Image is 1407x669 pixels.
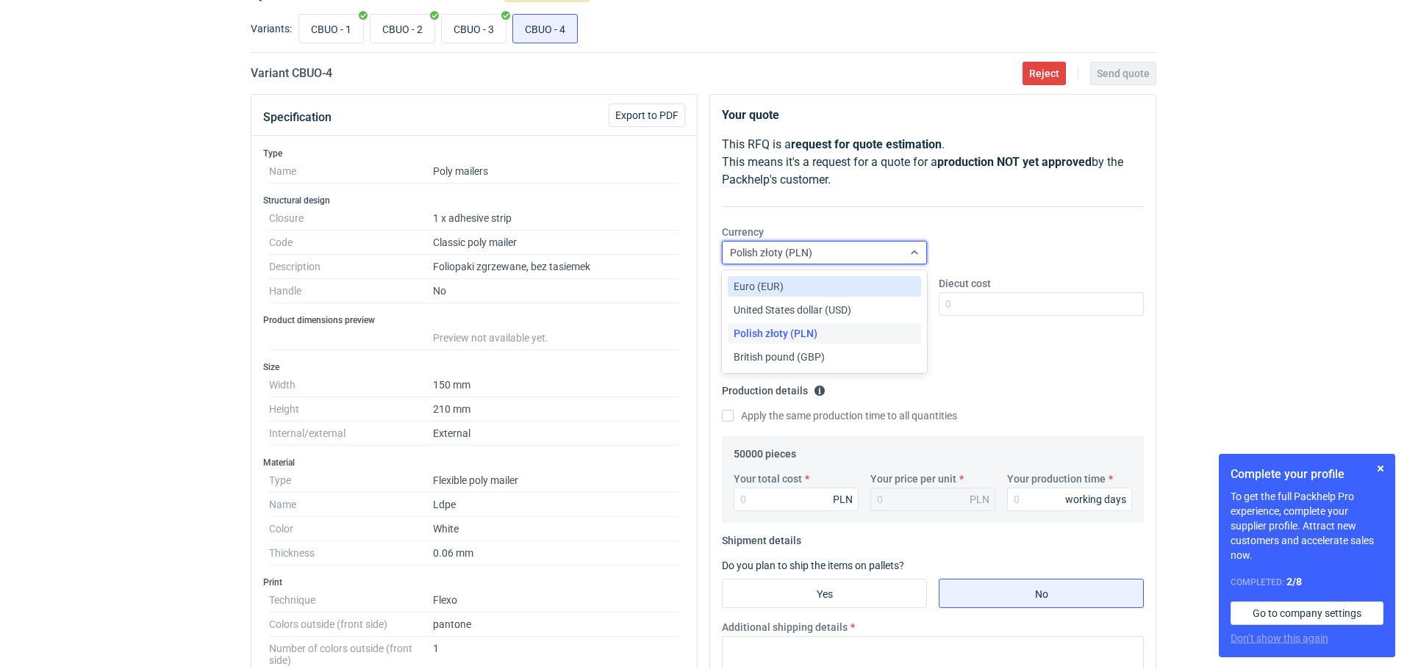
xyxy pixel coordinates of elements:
[433,373,679,397] dd: 150 mm
[269,255,433,279] dt: Description
[722,225,764,239] label: Currency
[370,14,435,43] label: CBUO - 2
[1090,62,1156,85] button: Send quote
[433,332,548,344] span: Preview not available yet.
[734,279,784,294] span: Euro (EUR)
[433,397,679,422] dd: 210 mm
[512,14,578,43] label: CBUO - 4
[269,541,433,565] dt: Thickness
[433,206,679,231] dd: 1 x adhesive strip
[734,471,802,486] label: Your total cost
[939,276,991,291] label: Diecut cost
[722,108,779,122] strong: Your quote
[433,255,679,279] dd: Foliopaki zgrzewane, bez tasiemek
[269,159,433,184] dt: Name
[939,579,1144,608] label: No
[269,422,433,446] dt: Internal/external
[722,408,957,423] label: Apply the same production time to all quantities
[269,206,433,231] dt: Closure
[1097,68,1150,79] span: Send quote
[722,620,848,634] label: Additional shipping details
[734,488,859,511] input: 0
[263,361,685,373] h3: Size
[722,560,904,571] label: Do you plan to ship the items on pallets?
[263,314,685,326] h3: Product dimensions preview
[734,442,796,460] legend: 50000 pieces
[609,104,685,127] button: Export to PDF
[433,612,679,637] dd: pantone
[1372,460,1389,477] button: Skip for now
[298,14,364,43] label: CBUO - 1
[939,292,1144,316] input: 0
[433,422,679,446] dd: External
[269,397,433,422] dt: Height
[269,493,433,517] dt: Name
[433,159,679,184] dd: Poly mailers
[1065,492,1126,507] div: working days
[870,471,956,486] label: Your price per unit
[1286,576,1302,587] strong: 2 / 8
[269,231,433,255] dt: Code
[1007,471,1106,486] label: Your production time
[269,373,433,397] dt: Width
[433,231,679,255] dd: Classic poly mailer
[722,579,927,608] label: Yes
[1231,466,1383,483] h1: Complete your profile
[734,326,817,341] span: Polish złoty (PLN)
[722,379,826,397] legend: Production details
[441,14,506,43] label: CBUO - 3
[433,588,679,612] dd: Flexo
[730,247,812,258] span: Polish złoty (PLN)
[937,155,1092,169] strong: production NOT yet approved
[269,279,433,303] dt: Handle
[433,517,679,541] dd: White
[263,457,685,469] h3: Material
[1023,62,1066,85] button: Reject
[791,137,942,151] strong: request for quote estimation
[251,21,292,36] label: Variants:
[1007,488,1132,511] input: 0
[263,576,685,588] h3: Print
[269,588,433,612] dt: Technique
[734,303,851,317] span: United States dollar (USD)
[263,148,685,159] h3: Type
[970,492,989,507] div: PLN
[263,100,332,135] button: Specification
[1231,489,1383,563] p: To get the full Packhelp Pro experience, complete your supplier profile. Attract new customers an...
[1029,68,1059,79] span: Reject
[269,469,433,493] dt: Type
[1231,601,1383,625] a: Go to company settings
[263,195,685,206] h3: Structural design
[433,469,679,493] dd: Flexible poly mailer
[269,612,433,637] dt: Colors outside (front side)
[1231,574,1383,590] div: Completed:
[1231,631,1328,646] button: Don’t show this again
[269,517,433,541] dt: Color
[615,110,679,120] span: Export to PDF
[722,136,1144,189] p: This RFQ is a . This means it's a request for a quote for a by the Packhelp's customer.
[722,529,801,546] legend: Shipment details
[433,279,679,303] dd: No
[433,493,679,517] dd: Ldpe
[833,492,853,507] div: PLN
[251,65,332,82] h2: Variant CBUO - 4
[734,350,825,364] span: British pound (GBP)
[433,541,679,565] dd: 0.06 mm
